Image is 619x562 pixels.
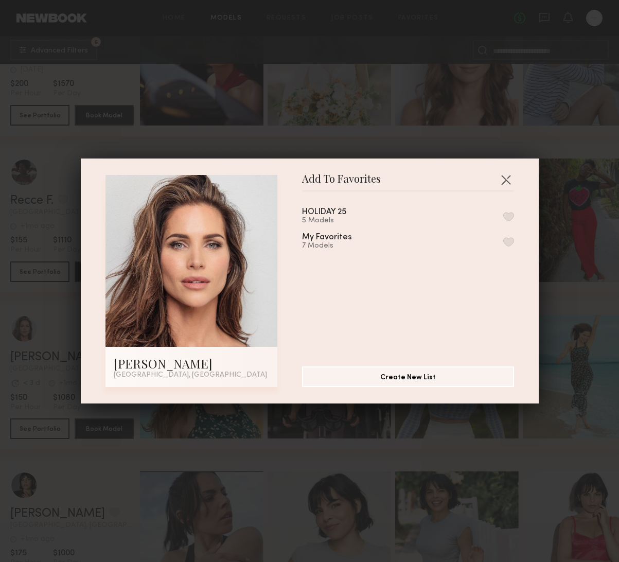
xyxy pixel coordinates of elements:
[302,233,352,242] div: My Favorites
[302,175,381,190] span: Add To Favorites
[302,208,346,217] div: HOLIDAY 25
[302,366,514,387] button: Create New List
[114,372,269,379] div: [GEOGRAPHIC_DATA], [GEOGRAPHIC_DATA]
[114,355,269,372] div: [PERSON_NAME]
[302,217,371,225] div: 5 Models
[302,242,377,250] div: 7 Models
[498,171,514,188] button: Close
